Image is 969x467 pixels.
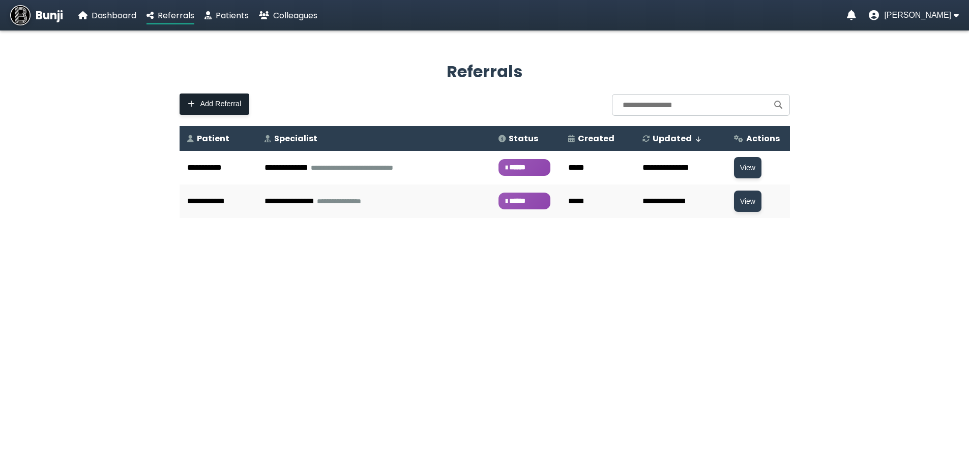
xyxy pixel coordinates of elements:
th: Status [491,126,561,151]
span: Bunji [36,7,63,24]
th: Specialist [257,126,491,151]
span: Add Referral [200,100,242,108]
span: [PERSON_NAME] [884,11,951,20]
img: Bunji Dental Referral Management [10,5,31,25]
button: Add Referral [180,94,250,115]
th: Updated [635,126,726,151]
a: Dashboard [78,9,136,22]
a: Notifications [847,10,856,20]
th: Created [561,126,634,151]
th: Actions [726,126,790,151]
a: Referrals [146,9,194,22]
button: View [734,157,761,178]
button: View [734,191,761,212]
span: Dashboard [92,10,136,21]
h2: Referrals [180,59,790,84]
span: Patients [216,10,249,21]
span: Referrals [158,10,194,21]
th: Patient [180,126,257,151]
a: Bunji [10,5,63,25]
a: Patients [204,9,249,22]
a: Colleagues [259,9,317,22]
span: Colleagues [273,10,317,21]
button: User menu [869,10,959,20]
